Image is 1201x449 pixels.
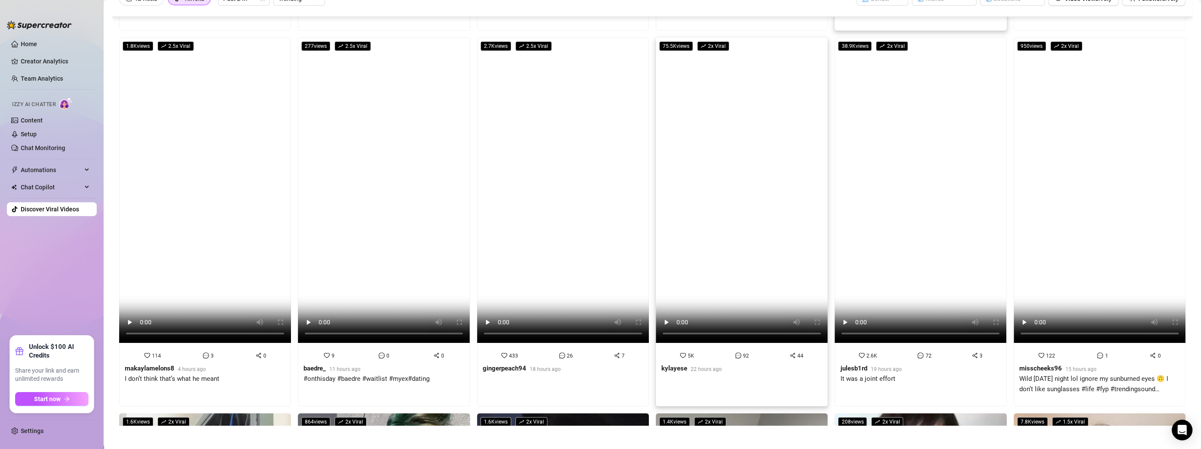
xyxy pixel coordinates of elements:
span: rise [161,419,166,424]
span: share-alt [790,352,796,358]
div: #onthisday #baedre #waitlist #myex#dating [303,374,430,384]
span: Start now [34,396,60,402]
span: 5K [688,353,694,359]
span: 1.5 x Viral [1052,417,1088,427]
strong: misscheeks96 [1019,364,1062,372]
span: 7 [622,353,625,359]
span: 2.5 x Viral [335,41,371,51]
span: 9 [332,353,335,359]
span: rise [698,419,703,424]
span: 2 x Viral [515,417,547,427]
span: share-alt [1150,352,1156,358]
span: 2 x Viral [335,417,367,427]
span: 4 hours ago [178,366,206,372]
span: heart [501,352,507,358]
span: 1 [1105,353,1108,359]
strong: kylayese [661,364,687,372]
span: 2.5 x Viral [158,41,194,51]
span: 15 hours ago [1065,366,1097,372]
span: message [559,352,565,358]
a: 2.7Kviewsrise2.5x Viral433267gingerpeach9418 hours ago [477,38,649,406]
a: Team Analytics [21,75,63,82]
span: 2 x Viral [697,41,729,51]
span: rise [1054,44,1059,49]
button: Start nowarrow-right [15,392,88,406]
span: 2.5 x Viral [515,41,552,51]
span: 2 x Viral [1050,41,1082,51]
span: rise [519,419,524,424]
span: 114 [152,353,161,359]
a: Creator Analytics [21,54,90,68]
img: AI Chatter [59,97,73,110]
span: 2.7K views [480,41,511,51]
span: 7.8K views [1017,417,1048,427]
span: Chat Copilot [21,180,82,194]
span: share-alt [972,352,978,358]
span: rise [519,44,524,49]
span: 277 views [301,41,330,51]
span: 864 views [301,417,330,427]
img: Chat Copilot [11,184,17,190]
span: message [735,352,741,358]
span: heart [1038,352,1044,358]
span: Automations [21,163,82,177]
strong: gingerpeach94 [483,364,526,372]
a: 75.5Kviewsrise2x Viral5K9244kylayese22 hours ago [656,38,828,406]
a: Settings [21,427,44,434]
span: 1.6K views [123,417,153,427]
span: 2.6K [866,353,877,359]
span: Share your link and earn unlimited rewards [15,367,88,383]
span: 122 [1046,353,1055,359]
span: rise [338,419,343,424]
span: 44 [797,353,803,359]
span: 0 [263,353,266,359]
a: Setup [21,131,37,138]
a: Content [21,117,43,124]
span: rise [161,44,166,49]
span: arrow-right [64,396,70,402]
span: share-alt [256,352,262,358]
strong: makaylamelons8 [125,364,174,372]
strong: baedre_ [303,364,326,372]
div: Open Intercom Messenger [1172,420,1192,440]
span: message [203,352,209,358]
span: 433 [509,353,518,359]
div: Wild [DATE] night lol ignore my sunburned eyes 🙃 I don’t like sunglasses #life #fyp #trendingsoun... [1019,374,1180,394]
span: heart [324,352,330,358]
a: Home [21,41,37,47]
span: 1.4K views [659,417,690,427]
span: thunderbolt [11,166,18,173]
span: 72 [925,353,931,359]
span: 0 [1157,353,1160,359]
span: message [379,352,385,358]
div: I don’t think that’s what he meant [125,374,219,384]
span: share-alt [614,352,620,358]
span: 92 [743,353,749,359]
span: share-alt [433,352,439,358]
img: logo-BBDzfeDw.svg [7,21,72,29]
strong: julesb1rd [840,364,867,372]
strong: Unlock $100 AI Credits [29,342,88,360]
a: 950viewsrise2x Viral12210misscheeks9615 hours agoWild [DATE] night lol ignore my sunburned eyes 🙃... [1014,38,1185,406]
span: 38.9K views [838,41,872,51]
span: 18 hours ago [530,366,561,372]
span: heart [144,352,150,358]
span: 2 x Viral [158,417,190,427]
span: 11 hours ago [329,366,360,372]
span: rise [338,44,343,49]
span: 0 [386,353,389,359]
a: 38.9Kviewsrise2x Viral2.6K723julesb1rd19 hours agoIt was a joint effort [834,38,1006,406]
span: 1.6K views [480,417,511,427]
span: 3 [211,353,214,359]
span: rise [879,44,885,49]
span: 0 [441,353,444,359]
span: message [1097,352,1103,358]
span: heart [680,352,686,358]
span: rise [875,419,880,424]
span: 2 x Viral [871,417,903,427]
span: rise [1056,419,1061,424]
span: gift [15,347,24,355]
span: 75.5K views [659,41,693,51]
span: 22 hours ago [691,366,722,372]
span: 208 views [838,417,867,427]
